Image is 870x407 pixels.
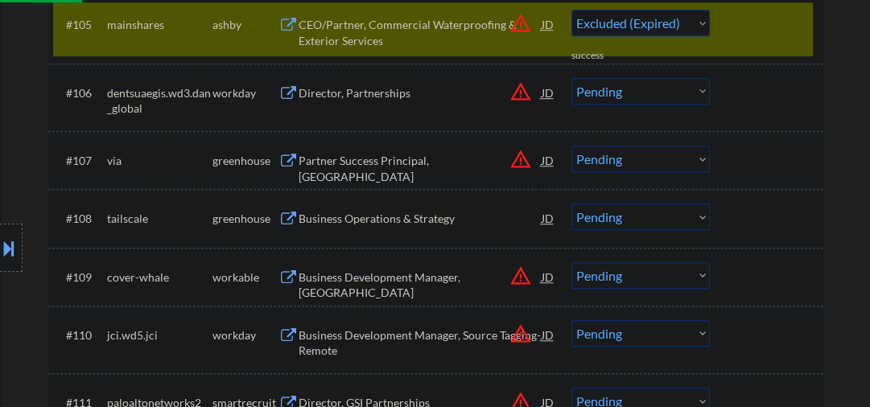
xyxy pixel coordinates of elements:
[540,10,556,39] div: JD
[299,269,542,301] div: Business Development Manager, [GEOGRAPHIC_DATA]
[107,17,212,33] div: mainshares
[540,78,556,107] div: JD
[540,262,556,291] div: JD
[299,211,542,227] div: Business Operations & Strategy
[509,265,532,287] button: warning_amber
[212,85,278,101] div: workday
[299,153,542,184] div: Partner Success Principal, [GEOGRAPHIC_DATA]
[571,49,636,63] div: success
[66,85,94,101] div: #106
[509,12,532,35] button: warning_amber
[540,203,556,232] div: JD
[66,17,94,33] div: #105
[212,17,278,33] div: ashby
[107,85,212,117] div: dentsuaegis.wd3.dan_global
[540,320,556,349] div: JD
[509,80,532,103] button: warning_amber
[299,327,542,359] div: Business Development Manager, Source Tagging-Remote
[509,323,532,345] button: warning_amber
[540,146,556,175] div: JD
[509,148,532,171] button: warning_amber
[299,85,542,101] div: Director, Partnerships
[299,17,542,48] div: CEO/Partner, Commercial Waterproofing & Exterior Services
